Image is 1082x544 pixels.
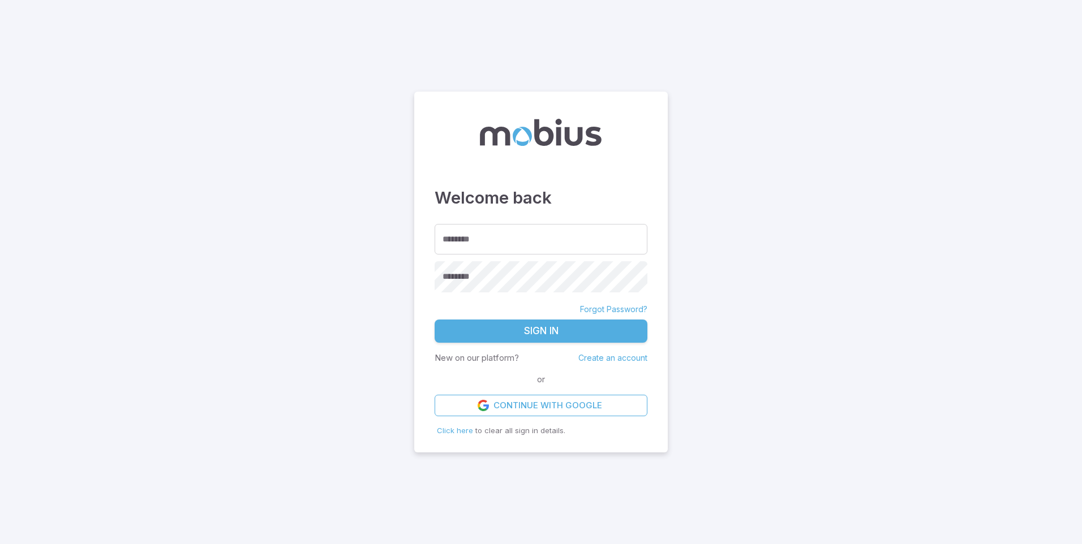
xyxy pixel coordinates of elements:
[435,320,647,343] button: Sign In
[435,352,519,364] p: New on our platform?
[578,353,647,362] a: Create an account
[534,373,548,386] span: or
[437,425,645,437] p: to clear all sign in details.
[435,395,647,416] a: Continue with Google
[437,426,473,435] span: Click here
[580,304,647,315] a: Forgot Password?
[435,185,647,210] h3: Welcome back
